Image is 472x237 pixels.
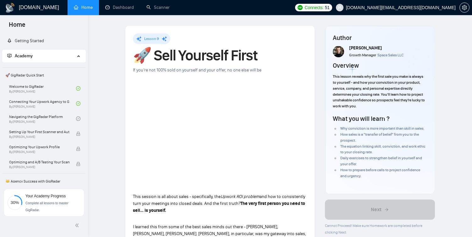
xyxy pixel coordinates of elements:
h4: Overview [333,61,359,70]
img: vlad-t.jpg [333,46,344,57]
span: 🚀 GigRadar Quick Start [3,69,85,82]
strong: The very first person you need to sell… is yourself. [133,201,305,213]
span: How sales is a “transfer of belief” from you to the prospect. [340,132,419,143]
span: check-circle [76,101,80,106]
span: Growth Manager [349,53,376,57]
span: 51 [325,4,330,11]
em: Upwork ROI problem [221,194,260,199]
span: Why conviction is more important than skill in sales. [340,126,425,131]
span: double-left [75,222,81,229]
a: Welcome to GigRadarBy[PERSON_NAME] [9,82,76,95]
span: Cannot Proceed! Make sure Homework are completed before clicking Next: [325,223,422,234]
span: Home [4,20,30,33]
button: Next [325,200,435,220]
span: This lesson reveals why the first sale you make is always to yourself - and how your conviction i... [333,74,425,108]
span: Academy [15,53,33,59]
span: Complete all lessons to master GigRadar. [25,201,69,212]
span: Daily exercises to strengthen belief in yourself and your offer. [340,156,422,166]
span: Next [371,206,381,213]
span: lock [76,162,80,166]
span: By [PERSON_NAME] [9,150,69,154]
span: By [PERSON_NAME] [9,165,69,169]
span: How to prepare before calls to project confidence and urgency. [340,168,420,178]
img: logo [5,3,15,13]
span: lock [76,132,80,136]
span: Optimizing Your Upwork Profile [9,144,69,150]
h4: Author [333,33,427,42]
img: upwork-logo.png [298,5,303,10]
span: and how to consistently turn your meetings into closed deals. And the first truth? [133,194,305,206]
span: check-circle [76,86,80,91]
span: user [338,5,342,10]
span: Space Sales LLC [377,53,403,57]
a: searchScanner [146,5,170,10]
li: Getting Started [2,35,85,47]
span: Your Academy Progress [25,194,66,198]
h4: What you will learn ? [333,114,389,123]
span: Setting Up Your First Scanner and Auto-Bidder [9,129,69,135]
a: homeHome [74,5,93,10]
a: dashboardDashboard [105,5,134,10]
span: Academy [7,53,33,59]
h1: 🚀 Sell Yourself First [133,48,307,62]
span: Lesson 9 [144,37,159,41]
a: Navigating the GigRadar PlatformBy[PERSON_NAME] [9,112,76,126]
a: Connecting Your Upwork Agency to GigRadarBy[PERSON_NAME] [9,97,76,110]
span: 👑 Agency Success with GigRadar [3,175,85,188]
iframe: Intercom live chat [451,216,466,231]
span: check-circle [76,116,80,121]
span: By [PERSON_NAME] [9,135,69,139]
a: rocketGetting Started [7,38,44,43]
span: The equation linking skill, conviction, and work ethic to your closing rate. [340,144,425,155]
span: fund-projection-screen [7,54,12,58]
span: If you’re not 100% sold on yourself and your offer, no one else will be [133,67,261,73]
span: setting [460,5,469,10]
span: 30% [7,200,22,205]
span: Connects: [305,4,323,11]
span: Optimizing and A/B Testing Your Scanner for Better Results [9,159,69,165]
span: lock [76,147,80,151]
a: setting [459,5,469,10]
span: [PERSON_NAME] [349,45,382,51]
span: This session is all about sales - specifically, the [133,194,221,199]
button: setting [459,3,469,13]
